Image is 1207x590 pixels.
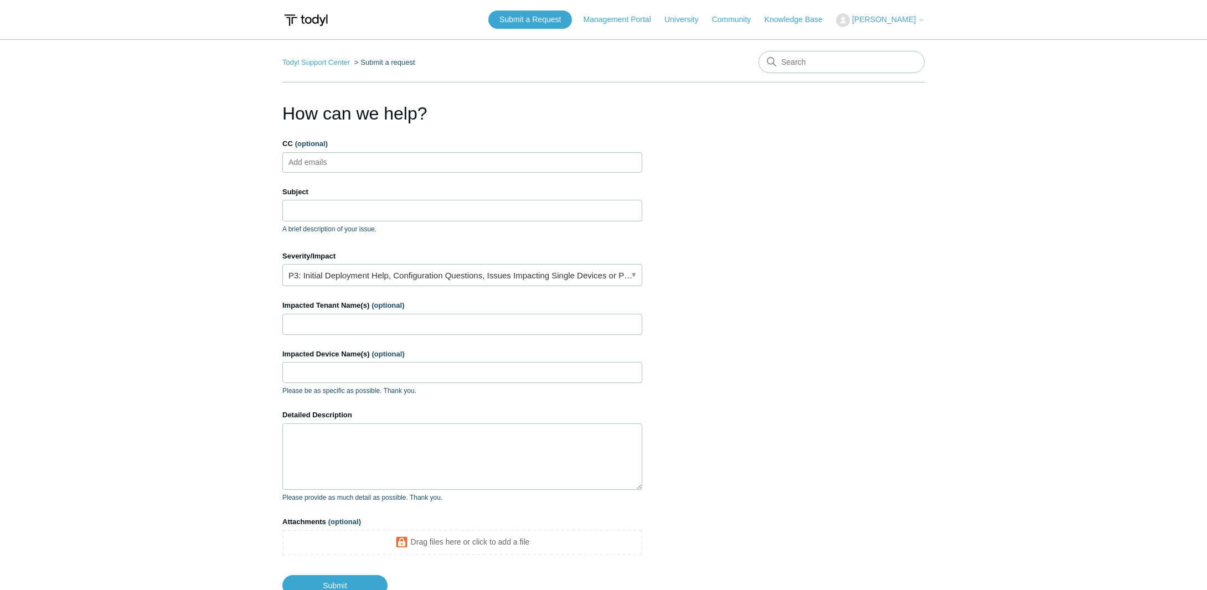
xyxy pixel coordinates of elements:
[282,386,642,396] p: Please be as specific as possible. Thank you.
[282,58,350,66] a: Todyl Support Center
[295,139,328,148] span: (optional)
[836,13,925,27] button: [PERSON_NAME]
[282,10,329,30] img: Todyl Support Center Help Center home page
[372,301,404,309] span: (optional)
[584,14,662,25] a: Management Portal
[282,138,642,149] label: CC
[372,350,405,358] span: (optional)
[282,264,642,286] a: P3: Initial Deployment Help, Configuration Questions, Issues Impacting Single Devices or Past Out...
[282,224,642,234] p: A brief description of your issue.
[488,11,572,29] a: Submit a Request
[852,15,916,24] span: [PERSON_NAME]
[759,51,925,73] input: Search
[282,349,642,360] label: Impacted Device Name(s)
[328,517,361,526] span: (optional)
[282,410,642,421] label: Detailed Description
[765,14,834,25] a: Knowledge Base
[282,300,642,311] label: Impacted Tenant Name(s)
[664,14,709,25] a: University
[712,14,762,25] a: Community
[282,251,642,262] label: Severity/Impact
[282,516,642,527] label: Attachments
[282,493,642,503] p: Please provide as much detail as possible. Thank you.
[282,100,642,127] h1: How can we help?
[352,58,415,66] li: Submit a request
[285,154,350,170] input: Add emails
[282,187,642,198] label: Subject
[282,58,352,66] li: Todyl Support Center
